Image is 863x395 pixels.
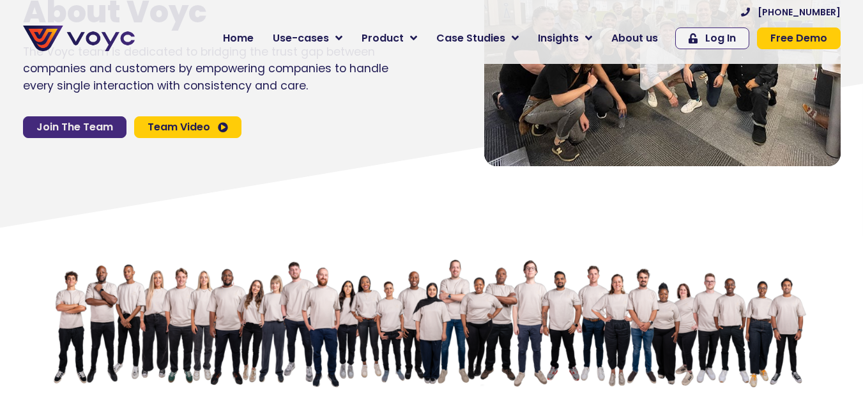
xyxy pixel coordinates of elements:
[134,116,241,138] a: Team Video
[23,26,135,51] img: voyc-full-logo
[23,43,388,94] p: The Voyc team is dedicated to bridging the trust gap between companies and customers by empowerin...
[362,31,404,46] span: Product
[352,26,427,51] a: Product
[538,31,579,46] span: Insights
[436,31,505,46] span: Case Studies
[705,33,736,43] span: Log In
[223,31,254,46] span: Home
[675,27,749,49] a: Log In
[23,116,126,138] a: Join The Team
[148,122,210,132] span: Team Video
[611,31,658,46] span: About us
[263,26,352,51] a: Use-cases
[637,39,688,92] div: Video play button
[273,31,329,46] span: Use-cases
[213,26,263,51] a: Home
[36,122,113,132] span: Join The Team
[770,33,827,43] span: Free Demo
[758,8,841,17] span: [PHONE_NUMBER]
[741,8,841,17] a: [PHONE_NUMBER]
[602,26,668,51] a: About us
[427,26,528,51] a: Case Studies
[528,26,602,51] a: Insights
[757,27,841,49] a: Free Demo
